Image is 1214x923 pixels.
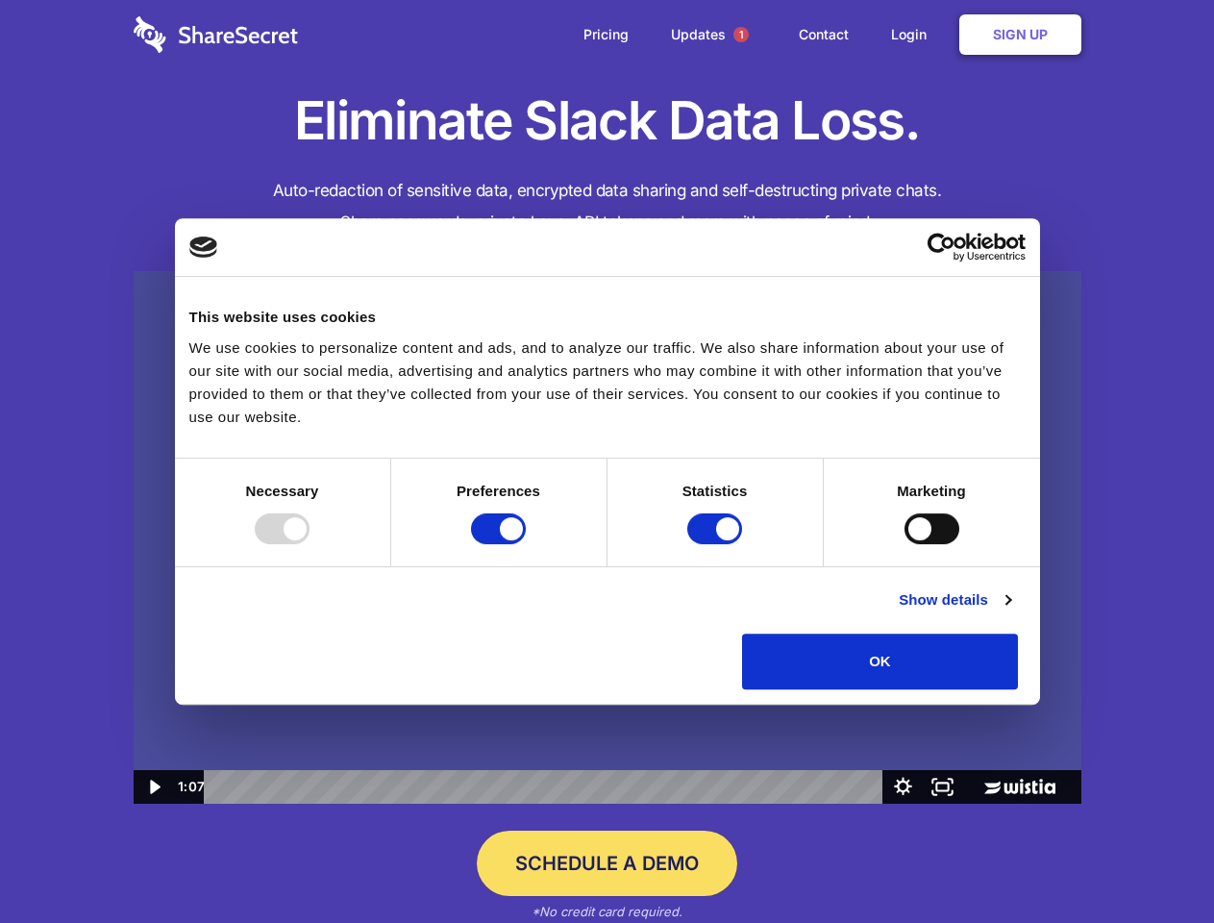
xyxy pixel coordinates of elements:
div: We use cookies to personalize content and ads, and to analyze our traffic. We also share informat... [189,337,1026,429]
a: Login [872,5,955,64]
a: Wistia Logo -- Learn More [962,770,1080,804]
strong: Preferences [457,483,540,499]
h4: Auto-redaction of sensitive data, encrypted data sharing and self-destructing private chats. Shar... [134,175,1081,238]
img: logo-wordmark-white-trans-d4663122ce5f474addd5e946df7df03e33cb6a1c49d2221995e7729f52c070b2.svg [134,16,298,53]
a: Show details [899,588,1010,611]
a: Contact [780,5,868,64]
em: *No credit card required. [532,904,682,919]
button: OK [742,634,1018,689]
button: Play Video [134,770,173,804]
a: Usercentrics Cookiebot - opens in a new window [857,233,1026,262]
a: Pricing [564,5,648,64]
strong: Statistics [682,483,748,499]
button: Show settings menu [883,770,923,804]
strong: Necessary [246,483,319,499]
h1: Eliminate Slack Data Loss. [134,87,1081,156]
div: This website uses cookies [189,306,1026,329]
strong: Marketing [897,483,966,499]
div: Playbar [219,770,874,804]
a: Sign Up [959,14,1081,55]
img: Sharesecret [134,271,1081,805]
button: Fullscreen [923,770,962,804]
span: 1 [733,27,749,42]
img: logo [189,237,218,258]
a: Schedule a Demo [477,831,737,896]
